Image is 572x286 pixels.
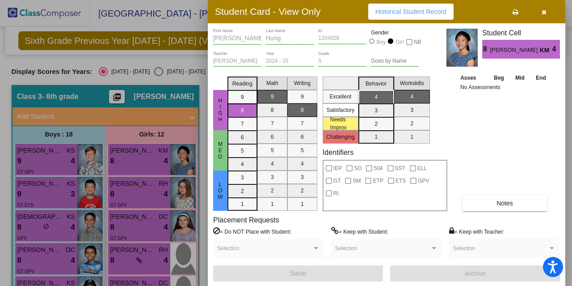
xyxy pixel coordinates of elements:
[333,175,341,186] span: GT
[213,58,261,64] input: teacher
[482,29,560,37] h3: Student Cell
[266,58,314,64] input: year
[417,163,427,174] span: ELL
[331,227,388,236] label: = Keep with Student:
[488,73,509,83] th: Beg
[216,141,224,160] span: Med
[510,73,530,83] th: Mid
[368,4,454,20] button: Historical Student Record
[323,148,353,157] label: Identifiers
[496,200,513,207] span: Notes
[458,73,488,83] th: Asses
[376,38,386,46] div: Boy
[463,195,547,211] button: Notes
[395,175,406,186] span: ETS
[449,227,505,236] label: = Keep with Teacher:
[216,181,224,200] span: Low
[213,227,291,236] label: = Do NOT Place with Student:
[353,175,361,186] span: SM
[418,175,429,186] span: GPV
[390,265,560,282] button: Archive
[375,8,446,15] span: Historical Student Record
[465,270,486,277] span: Archive
[215,6,321,17] h3: Student Card - View Only
[216,98,224,123] span: HIgh
[373,175,383,186] span: ETP
[333,188,339,199] span: RI
[354,163,362,174] span: SO
[318,58,366,64] input: grade
[395,38,404,46] div: Girl
[374,163,383,174] span: 504
[371,58,419,64] input: goes by name
[290,269,306,277] span: Save
[371,29,419,37] mat-label: Gender
[482,44,490,55] span: 8
[458,83,552,92] td: No Assessments
[333,163,342,174] span: IEP
[318,35,366,42] input: Enter ID
[552,44,560,55] span: 4
[395,163,405,174] span: SST
[213,265,383,282] button: Save
[414,37,421,47] span: NB
[540,46,552,55] span: KM
[213,216,279,224] label: Placement Requests
[490,46,539,55] span: [PERSON_NAME]
[530,73,551,83] th: End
